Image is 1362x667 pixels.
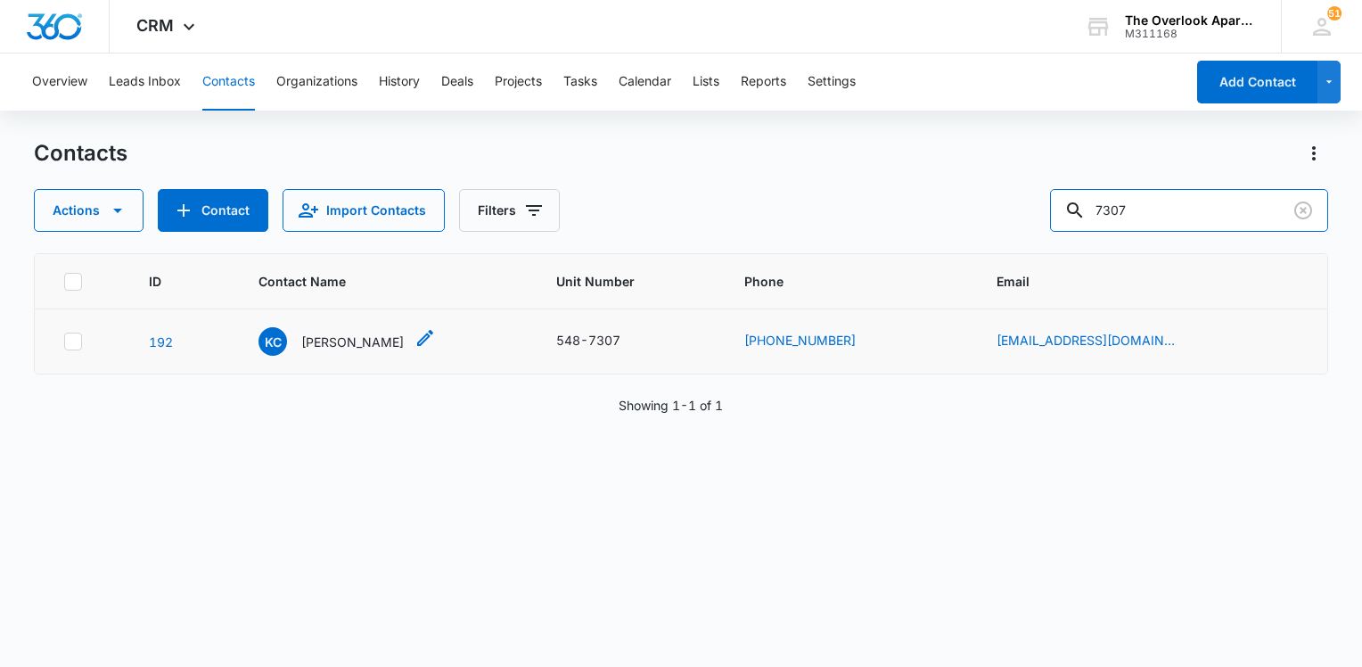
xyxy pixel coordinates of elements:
span: KC [258,327,287,356]
div: Unit Number - 548-7307 - Select to Edit Field [556,331,652,352]
button: Tasks [563,54,597,111]
button: History [379,54,420,111]
span: Phone [744,272,928,291]
button: Lists [693,54,719,111]
span: 51 [1327,6,1341,21]
button: Actions [1300,139,1328,168]
a: [PHONE_NUMBER] [744,331,856,350]
div: account id [1125,28,1255,40]
a: Navigate to contact details page for Kelsie Churchill [149,334,173,350]
button: Reports [741,54,786,111]
p: Showing 1-1 of 1 [619,396,723,415]
button: Add Contact [1197,61,1317,103]
span: Contact Name [258,272,488,291]
button: Add Contact [158,189,268,232]
a: [EMAIL_ADDRESS][DOMAIN_NAME] [997,331,1175,350]
div: Contact Name - Kelsie Churchill - Select to Edit Field [258,327,436,356]
span: CRM [136,16,174,35]
button: Clear [1289,196,1317,225]
div: Email - kelsie66@hotmail.com - Select to Edit Field [997,331,1207,352]
div: Phone - (308) 249-0396 - Select to Edit Field [744,331,888,352]
span: Email [997,272,1273,291]
button: Contacts [202,54,255,111]
div: notifications count [1327,6,1341,21]
button: Organizations [276,54,357,111]
input: Search Contacts [1050,189,1328,232]
div: 548-7307 [556,331,620,350]
button: Deals [441,54,473,111]
p: [PERSON_NAME] [301,333,404,351]
button: Filters [459,189,560,232]
button: Overview [32,54,87,111]
span: ID [149,272,190,291]
button: Calendar [619,54,671,111]
h1: Contacts [34,140,127,167]
button: Settings [808,54,856,111]
button: Projects [495,54,542,111]
button: Leads Inbox [109,54,181,111]
button: Actions [34,189,144,232]
button: Import Contacts [283,189,445,232]
div: account name [1125,13,1255,28]
span: Unit Number [556,272,702,291]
